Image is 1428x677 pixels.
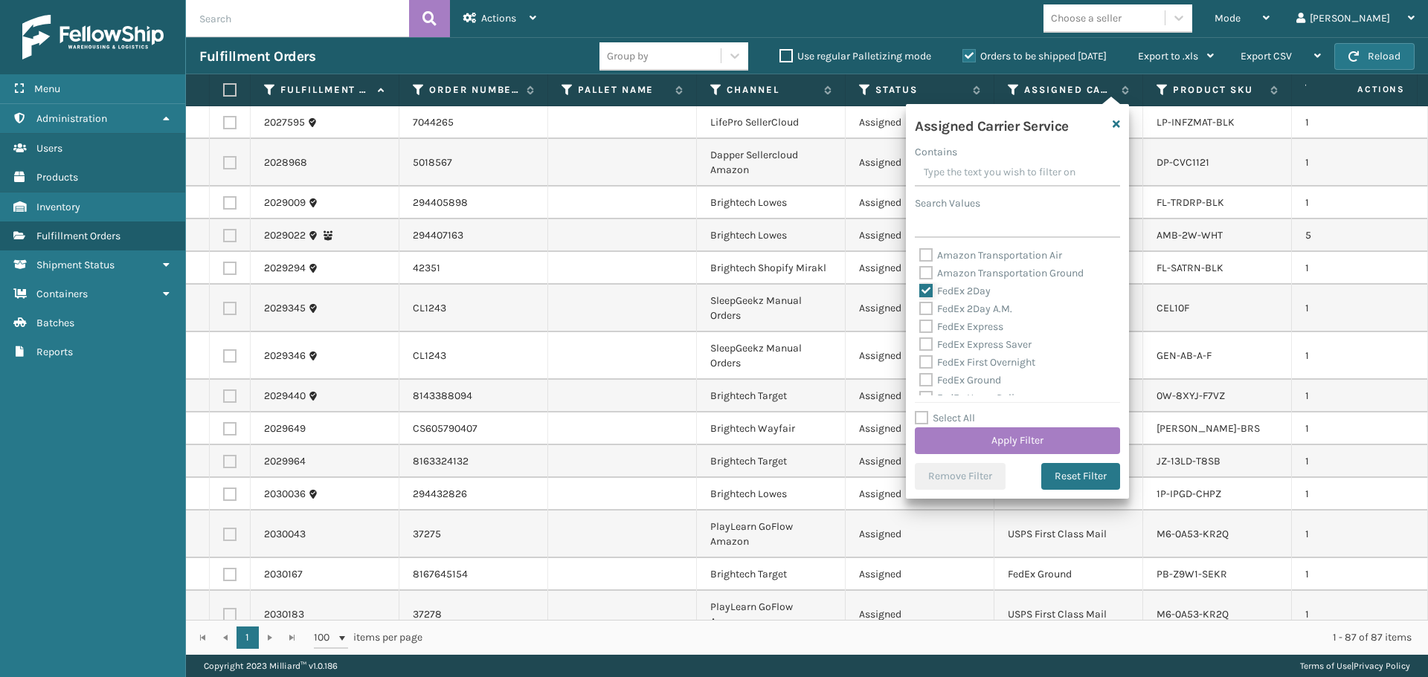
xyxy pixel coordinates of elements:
label: FedEx Express [919,320,1003,333]
td: 8163324132 [399,445,548,478]
a: 2030043 [264,527,306,542]
label: FedEx First Overnight [919,356,1035,369]
td: Assigned [846,106,994,139]
a: DP-CVC1121 [1157,156,1209,169]
a: 2029009 [264,195,306,210]
td: PlayLearn GoFlow Amazon [697,511,846,558]
a: 2029440 [264,389,306,404]
a: M6-0A53-KR2Q [1157,528,1229,540]
h3: Fulfillment Orders [199,48,315,65]
a: 1 [237,626,259,649]
td: Brightech Target [697,380,846,412]
a: [PERSON_NAME]-BRS [1157,422,1260,435]
label: Select All [915,412,975,424]
label: FedEx Home Delivery [919,392,1034,404]
td: CL1243 [399,285,548,332]
td: Brightech Lowes [697,478,846,511]
span: Actions [1310,77,1414,102]
td: Brightech Wayfair [697,412,846,445]
td: Brightech Shopify Mirakl [697,252,846,285]
a: LP-INFZMAT-BLK [1157,116,1235,129]
label: FedEx 2Day A.M. [919,302,1012,315]
a: FL-TRDRP-BLK [1157,196,1224,209]
label: Contains [915,144,957,160]
a: 2029346 [264,349,306,363]
a: 2028968 [264,155,307,170]
td: CS605790407 [399,412,548,445]
td: Assigned [846,591,994,638]
a: 2029649 [264,421,306,436]
button: Apply Filter [915,427,1120,454]
td: Brightech Target [697,558,846,591]
td: 294405898 [399,187,548,219]
a: Privacy Policy [1354,661,1410,671]
td: Assigned [846,187,994,219]
td: FedEx Ground [994,558,1143,591]
span: Menu [34,82,60,95]
label: Search Values [915,195,980,211]
td: Assigned [846,511,994,558]
td: Assigned [846,252,994,285]
span: Containers [36,288,88,300]
input: Type the text you wish to filter on [915,160,1120,187]
td: 8143388094 [399,380,548,412]
span: 100 [314,630,336,645]
p: Copyright 2023 Milliard™ v 1.0.186 [204,655,338,677]
a: 2027595 [264,115,305,130]
label: Order Number [429,83,519,97]
a: Terms of Use [1300,661,1351,671]
td: 42351 [399,252,548,285]
td: Brightech Lowes [697,187,846,219]
label: Pallet Name [578,83,668,97]
span: Actions [481,12,516,25]
label: FedEx Ground [919,374,1001,386]
div: Group by [607,48,649,64]
span: Inventory [36,201,80,213]
button: Remove Filter [915,463,1006,490]
span: Users [36,142,62,155]
label: Orders to be shipped [DATE] [962,50,1107,62]
a: 2029022 [264,228,306,243]
td: Assigned [846,139,994,187]
img: logo [22,15,164,59]
td: 5018567 [399,139,548,187]
span: Administration [36,112,107,125]
td: 8167645154 [399,558,548,591]
a: FL-SATRN-BLK [1157,262,1223,274]
td: Brightech Lowes [697,219,846,252]
a: 2030183 [264,607,304,622]
div: | [1300,655,1410,677]
label: FedEx 2Day [919,285,991,297]
td: SleepGeekz Manual Orders [697,332,846,380]
label: Status [875,83,965,97]
a: 1P-IPGD-CHPZ [1157,487,1221,500]
label: Amazon Transportation Ground [919,267,1084,279]
td: Assigned [846,558,994,591]
button: Reload [1334,43,1415,70]
span: Shipment Status [36,259,115,271]
h4: Assigned Carrier Service [915,113,1069,135]
a: 2030167 [264,567,303,582]
a: CEL10F [1157,302,1189,314]
td: Assigned [846,380,994,412]
td: Assigned [846,412,994,445]
td: 294407163 [399,219,548,252]
td: Assigned [846,219,994,252]
button: Reset Filter [1041,463,1120,490]
td: Assigned [846,478,994,511]
div: Choose a seller [1051,10,1122,26]
label: Product SKU [1173,83,1263,97]
td: CL1243 [399,332,548,380]
label: Fulfillment Order Id [280,83,370,97]
td: Assigned [846,285,994,332]
div: 1 - 87 of 87 items [443,630,1412,645]
td: USPS First Class Mail [994,591,1143,638]
a: 0W-8XYJ-F7VZ [1157,389,1225,402]
a: JZ-13LD-T8SB [1157,455,1220,467]
a: 2029345 [264,301,306,316]
td: Brightech Target [697,445,846,478]
a: PB-Z9W1-SEKR [1157,568,1227,580]
a: 2029294 [264,261,306,276]
span: Products [36,171,78,184]
a: AMB-2W-WHT [1157,229,1223,242]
